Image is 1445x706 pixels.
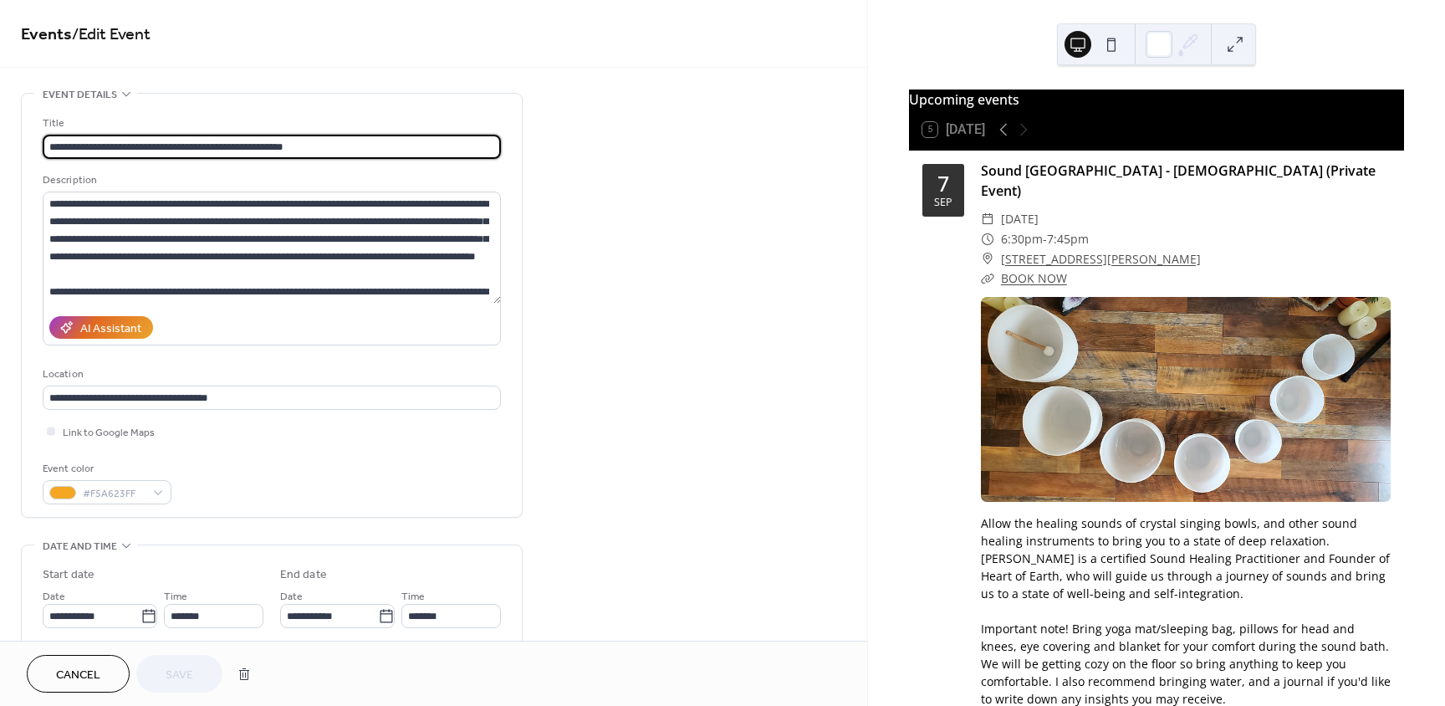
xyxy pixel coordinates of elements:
button: Cancel [27,655,130,693]
a: Events [21,18,72,51]
span: #F5A623FF [83,485,145,503]
div: ​ [981,209,994,229]
span: [DATE] [1001,209,1039,229]
a: BOOK NOW [1001,270,1067,286]
span: Date [280,588,303,606]
div: Start date [43,566,94,584]
span: / Edit Event [72,18,151,51]
span: Event details [43,86,117,104]
span: Cancel [56,667,100,684]
div: AI Assistant [80,320,141,338]
div: End date [280,566,327,584]
div: Description [43,171,498,189]
div: Location [43,366,498,383]
div: ​ [981,269,994,289]
div: ​ [981,249,994,269]
span: Time [401,588,425,606]
a: Sound [GEOGRAPHIC_DATA] - [DEMOGRAPHIC_DATA] (Private Event) [981,161,1376,200]
span: 7:45pm [1047,229,1089,249]
div: Sep [934,197,952,208]
div: Event color [43,460,168,478]
a: [STREET_ADDRESS][PERSON_NAME] [1001,249,1201,269]
span: - [1043,229,1047,249]
span: Date [43,588,65,606]
div: 7 [937,173,949,194]
div: Title [43,115,498,132]
span: Date and time [43,538,117,555]
span: Link to Google Maps [63,424,155,442]
div: ​ [981,229,994,249]
button: AI Assistant [49,316,153,339]
div: Upcoming events [909,90,1404,110]
span: 6:30pm [1001,229,1043,249]
span: Time [164,588,187,606]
